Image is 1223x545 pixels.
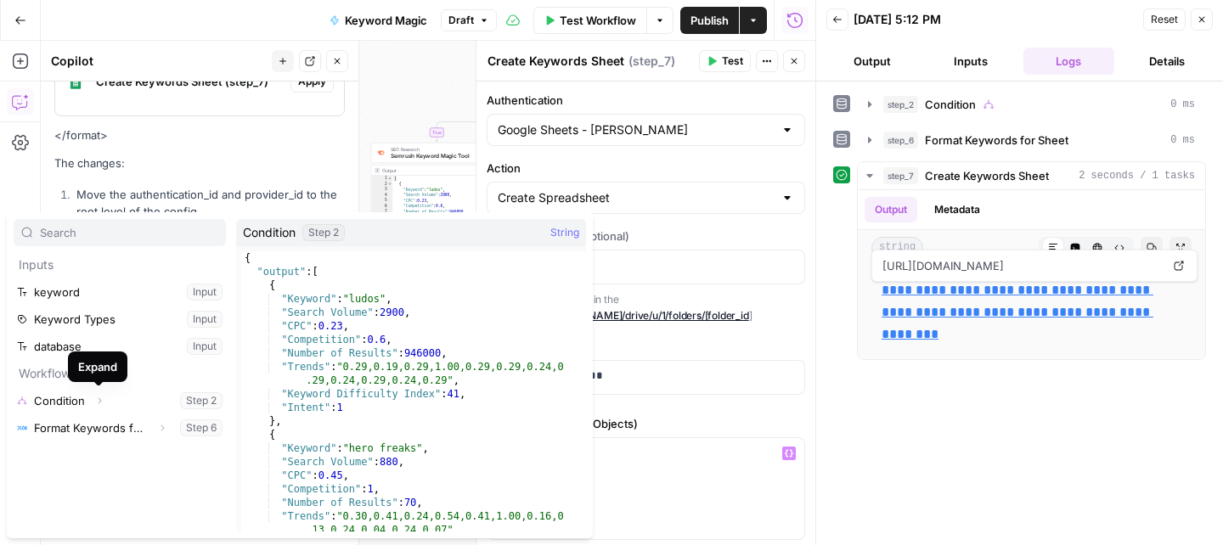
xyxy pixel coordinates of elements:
div: Output [382,167,479,174]
span: 0 ms [1170,132,1195,148]
button: 0 ms [858,91,1205,118]
span: ( step_7 ) [628,53,675,70]
button: Test [699,50,751,72]
button: 0 ms [858,126,1205,154]
div: Step 2 [302,224,345,241]
input: Google Sheets - Liv C [498,121,774,138]
p: Workflow Steps [14,360,226,387]
p: Inputs [14,251,226,278]
button: Select variable database [14,333,226,360]
span: Semrush Keyword Magic Tool [391,152,480,160]
span: [URL][DOMAIN_NAME] [879,250,1164,281]
img: Group%201%201.png [62,68,89,95]
span: Toggle code folding, rows 2 through 11 [387,182,392,188]
span: 0 ms [1170,97,1195,112]
p: The changes: [54,155,345,172]
button: Apply [290,70,334,93]
input: Create Spreadsheet [498,189,774,206]
div: 1 [371,176,392,182]
a: https://[DOMAIN_NAME]/drive/u/1/folders/[folder_id [506,309,748,322]
div: 3 [371,187,392,193]
span: Keyword Magic [345,12,427,29]
span: String [550,224,579,241]
span: Apply [298,74,326,89]
span: string [871,237,923,259]
input: Search [40,224,218,241]
label: Title [487,338,805,355]
span: Draft [448,13,474,28]
img: 8a3tdog8tf0qdwwcclgyu02y995m [376,149,385,157]
span: Test Workflow [560,12,636,29]
span: Create Keywords Sheet [925,167,1049,184]
span: step_7 [883,167,918,184]
div: 6 [371,204,392,210]
label: JSON Data (Array of Objects) [487,415,805,432]
button: Select variable Keyword Types [14,306,226,333]
div: 5 [371,198,392,204]
span: Reset [1151,12,1178,27]
button: Reset [1143,8,1186,31]
span: Format Keywords for Sheet [925,132,1068,149]
button: Inputs [925,48,1017,75]
p: Parent Folder ID found in the URL ] [487,291,805,324]
span: Condition [243,224,296,241]
label: Action [487,160,805,177]
div: 7 [371,209,392,215]
button: Metadata [924,197,990,222]
button: Draft [441,9,497,31]
span: step_6 [883,132,918,149]
button: Publish [680,7,739,34]
div: SEO ResearchSemrush Keyword Magic ToolStep 1Output[ { "Keyword":"ludos", "Search Volume":2900, "C... [371,143,503,233]
div: Copilot [51,53,267,70]
button: 2 seconds / 1 tasks [858,162,1205,189]
textarea: Create Keywords Sheet [488,53,624,70]
span: Create Keywords Sheet (step_7) [96,73,284,90]
button: Select variable Format Keywords for Sheet [14,414,226,441]
div: 4 [371,193,392,199]
button: Details [1121,48,1213,75]
span: (Optional) [578,228,629,244]
span: Publish [690,12,729,29]
li: Move the authentication_id and provider_id to the root level of the config [72,186,345,220]
button: Select variable Condition [14,387,226,414]
div: 2 [371,182,392,188]
span: step_2 [883,96,918,113]
button: Logs [1023,48,1115,75]
button: Output [865,197,917,222]
span: Condition [925,96,976,113]
button: Keyword Magic [319,7,437,34]
span: Toggle code folding, rows 1 through 922 [387,176,392,182]
g: Edge from step_2 to step_1 [436,115,549,142]
button: Output [826,48,918,75]
span: Test [722,53,743,69]
button: Select variable keyword [14,278,226,306]
span: 2 seconds / 1 tasks [1079,168,1195,183]
label: Parent Folder ID [487,228,805,244]
button: Test Workflow [533,7,646,34]
div: 2 seconds / 1 tasks [858,190,1205,359]
label: Authentication [487,92,805,109]
div: Expand [78,358,117,375]
span: SEO Research [391,146,480,153]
